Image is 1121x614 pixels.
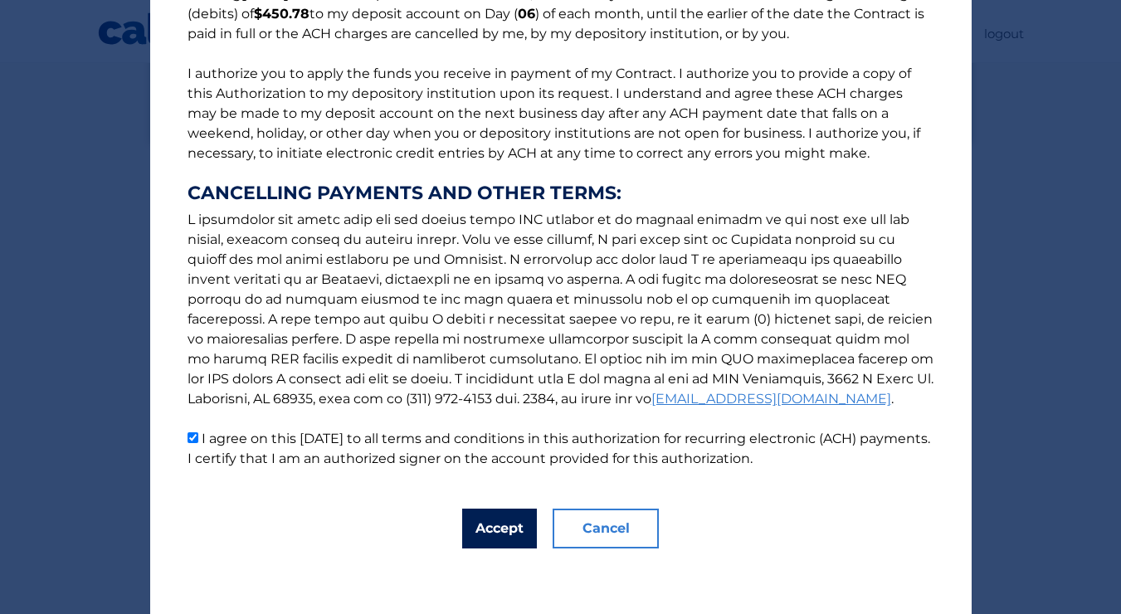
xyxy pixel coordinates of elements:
a: [EMAIL_ADDRESS][DOMAIN_NAME] [651,391,891,407]
button: Cancel [553,509,659,548]
button: Accept [462,509,537,548]
strong: CANCELLING PAYMENTS AND OTHER TERMS: [188,183,934,203]
b: $450.78 [254,6,309,22]
b: 06 [518,6,535,22]
label: I agree on this [DATE] to all terms and conditions in this authorization for recurring electronic... [188,431,930,466]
